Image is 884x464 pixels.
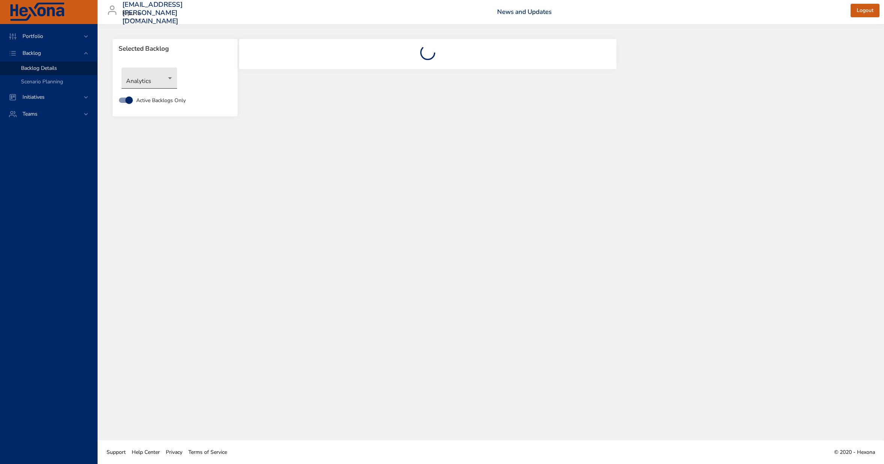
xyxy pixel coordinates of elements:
[163,444,185,461] a: Privacy
[497,8,552,16] a: News and Updates
[17,93,51,101] span: Initiatives
[17,33,49,40] span: Portfolio
[21,78,63,85] span: Scenario Planning
[188,449,227,456] span: Terms of Service
[9,3,65,21] img: Hexona
[17,110,44,118] span: Teams
[107,449,126,456] span: Support
[136,96,186,104] span: Active Backlogs Only
[21,65,57,72] span: Backlog Details
[132,449,160,456] span: Help Center
[185,444,230,461] a: Terms of Service
[129,444,163,461] a: Help Center
[122,68,177,89] div: Analytics
[122,1,183,25] h3: [EMAIL_ADDRESS][PERSON_NAME][DOMAIN_NAME]
[166,449,182,456] span: Privacy
[17,50,47,57] span: Backlog
[851,4,879,18] button: Logout
[122,8,143,20] div: Kipu
[857,6,873,15] span: Logout
[119,45,232,53] span: Selected Backlog
[104,444,129,461] a: Support
[834,449,875,456] span: © 2020 - Hexona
